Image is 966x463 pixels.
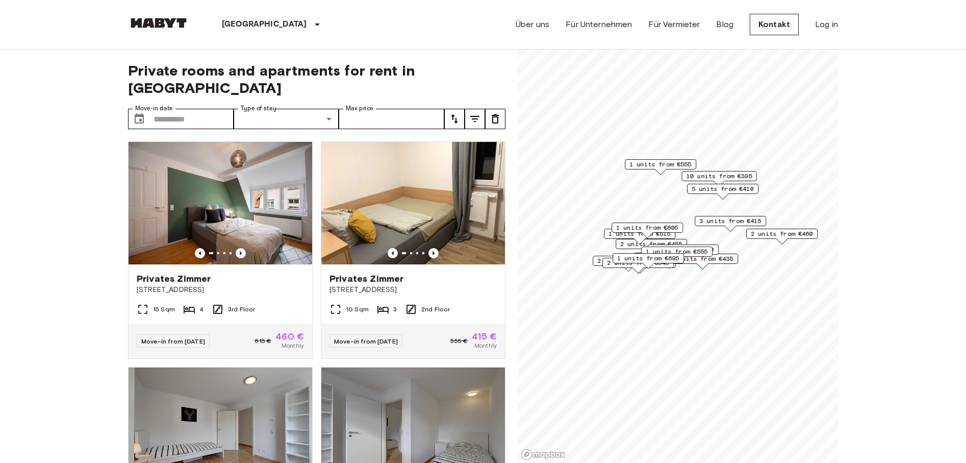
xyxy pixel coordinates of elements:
span: 2 units from €530 [597,256,659,265]
div: Map marker [612,223,683,238]
button: Previous image [195,248,205,258]
a: Marketing picture of unit DE-09-014-003-02HFPrevious imagePrevious imagePrivates Zimmer[STREET_AD... [128,141,313,359]
span: 1 units from €460 [652,245,714,254]
div: Map marker [625,159,696,175]
label: Type of stay [241,104,276,113]
span: 1 units from €695 [617,254,679,263]
span: Move-in from [DATE] [334,337,398,345]
span: 5 units from €410 [692,184,754,193]
span: [STREET_ADDRESS] [137,285,304,295]
span: 1 units from €605 [616,223,678,232]
a: Über uns [516,18,549,31]
span: 3rd Floor [228,305,255,314]
a: Kontakt [750,14,799,35]
span: Monthly [474,341,497,350]
span: 2 units from €545 [607,258,669,267]
div: Map marker [641,247,713,262]
button: Previous image [428,248,439,258]
span: 1 units from €555 [629,160,692,169]
span: 4 [199,305,204,314]
span: 2 units from €435 [671,254,733,263]
span: Privates Zimmer [137,273,211,285]
button: tune [485,109,505,129]
span: 10 units from €395 [687,172,752,181]
span: 3 [393,305,397,314]
span: 1 units from €555 [646,247,708,256]
a: Für Unternehmen [566,18,632,31]
div: Map marker [602,258,674,274]
div: Map marker [647,245,719,260]
div: Map marker [687,184,758,200]
div: Map marker [682,171,757,187]
span: 460 € [275,332,304,341]
label: Move-in date [135,104,173,113]
div: Map marker [746,229,818,245]
div: Map marker [604,229,675,245]
span: 2nd Floor [421,305,450,314]
span: [STREET_ADDRESS] [329,285,497,295]
span: 3 units from €415 [699,216,761,226]
p: [GEOGRAPHIC_DATA] [222,18,307,31]
label: Max price [346,104,373,113]
button: Previous image [388,248,398,258]
a: Marketing picture of unit DE-09-018-003-03HFPrevious imagePrevious imagePrivates Zimmer[STREET_AD... [321,141,505,359]
span: 15 Sqm [153,305,175,314]
a: Log in [815,18,838,31]
span: Privates Zimmer [329,273,403,285]
span: 10 Sqm [346,305,369,314]
button: tune [444,109,465,129]
div: Map marker [613,253,684,269]
img: Marketing picture of unit DE-09-018-003-03HF [321,142,505,264]
span: 1 units from €515 [608,229,671,238]
div: Map marker [593,256,664,272]
span: 555 € [450,336,468,346]
a: Für Vermieter [648,18,700,31]
img: Marketing picture of unit DE-09-014-003-02HF [129,142,312,264]
button: Previous image [236,248,246,258]
span: 615 € [255,336,271,346]
span: Monthly [282,341,304,350]
button: Choose date [129,109,149,129]
div: Map marker [695,216,766,232]
span: 415 € [472,332,497,341]
a: Blog [716,18,733,31]
span: 2 units from €455 [620,239,682,249]
a: Mapbox logo [521,449,566,460]
span: 2 units from €460 [751,229,813,238]
img: Habyt [128,18,189,28]
span: Private rooms and apartments for rent in [GEOGRAPHIC_DATA] [128,62,505,96]
span: Move-in from [DATE] [141,337,205,345]
button: tune [465,109,485,129]
div: Map marker [616,239,687,255]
